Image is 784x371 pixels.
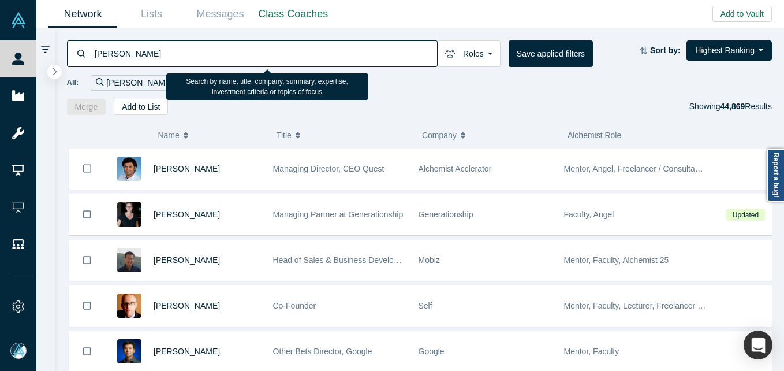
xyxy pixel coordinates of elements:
[69,240,105,280] button: Bookmark
[117,294,141,318] img: Robert Winder's Profile Image
[154,301,220,310] a: [PERSON_NAME]
[10,343,27,359] img: Mia Scott's Account
[509,40,593,67] button: Save applied filters
[154,347,220,356] a: [PERSON_NAME]
[273,164,384,173] span: Managing Director, CEO Quest
[720,102,745,111] strong: 44,869
[114,99,168,115] button: Add to List
[48,1,117,28] a: Network
[419,255,440,265] span: Mobiz
[419,347,445,356] span: Google
[10,12,27,28] img: Alchemist Vault Logo
[720,102,772,111] span: Results
[564,347,619,356] span: Mentor, Faculty
[154,164,220,173] a: [PERSON_NAME]
[726,209,764,221] span: Updated
[273,210,404,219] span: Managing Partner at Generationship
[564,210,614,219] span: Faculty, Angel
[277,123,410,147] button: Title
[117,202,141,227] img: Rachel Chalmers's Profile Image
[568,131,621,140] span: Alchemist Role
[117,339,141,363] img: Steven Kan's Profile Image
[186,1,255,28] a: Messages
[422,123,457,147] span: Company
[158,123,264,147] button: Name
[158,123,179,147] span: Name
[767,149,784,202] a: Report a bug!
[273,301,316,310] span: Co-Founder
[422,123,555,147] button: Company
[69,149,105,189] button: Bookmark
[67,99,106,115] button: Merge
[437,40,501,67] button: Roles
[154,210,220,219] a: [PERSON_NAME]
[686,40,772,61] button: Highest Ranking
[419,210,473,219] span: Generationship
[419,301,432,310] span: Self
[69,286,105,326] button: Bookmark
[273,347,372,356] span: Other Bets Director, Google
[117,248,141,272] img: Michael Chang's Profile Image
[173,76,181,90] button: Remove Filter
[419,164,492,173] span: Alchemist Acclerator
[277,123,292,147] span: Title
[94,40,437,67] input: Search by name, title, company, summary, expertise, investment criteria or topics of focus
[91,75,186,91] div: [PERSON_NAME]
[154,255,220,265] a: [PERSON_NAME]
[117,1,186,28] a: Lists
[689,99,772,115] div: Showing
[255,1,332,28] a: Class Coaches
[273,255,448,265] span: Head of Sales & Business Development (interim)
[650,46,681,55] strong: Sort by:
[712,6,772,22] button: Add to Vault
[117,157,141,181] img: Gnani Palanikumar's Profile Image
[564,255,669,265] span: Mentor, Faculty, Alchemist 25
[67,77,79,88] span: All:
[69,195,105,235] button: Bookmark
